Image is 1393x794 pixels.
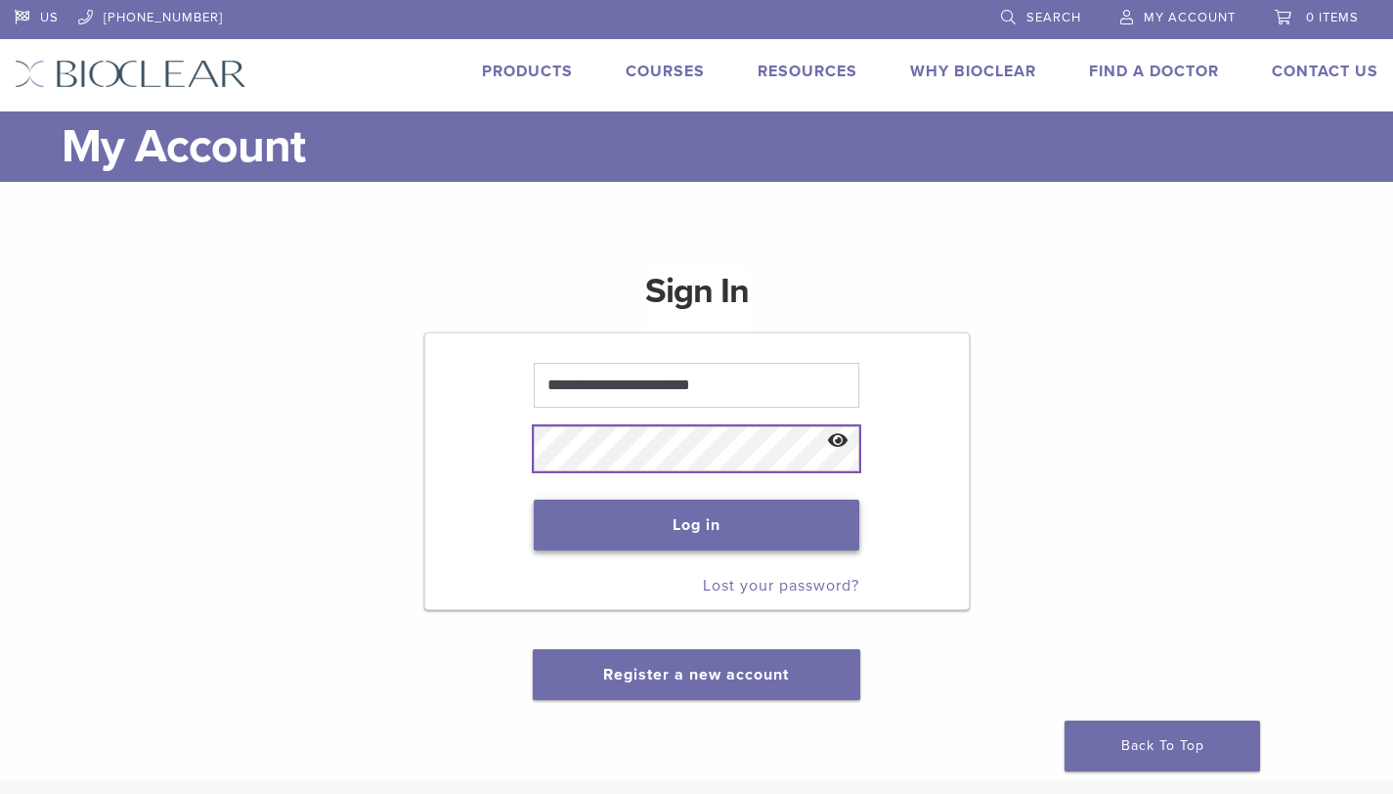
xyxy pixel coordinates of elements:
[626,62,705,81] a: Courses
[1026,10,1081,25] span: Search
[482,62,573,81] a: Products
[1065,721,1260,772] a: Back To Top
[817,417,859,466] button: Show password
[703,576,859,595] a: Lost your password?
[15,60,246,88] img: Bioclear
[534,500,860,551] button: Log in
[645,268,749,331] h1: Sign In
[1272,62,1378,81] a: Contact Us
[603,665,789,684] a: Register a new account
[910,62,1036,81] a: Why Bioclear
[62,111,1378,182] h1: My Account
[1144,10,1236,25] span: My Account
[533,649,860,700] button: Register a new account
[758,62,857,81] a: Resources
[1089,62,1219,81] a: Find A Doctor
[1306,10,1359,25] span: 0 items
